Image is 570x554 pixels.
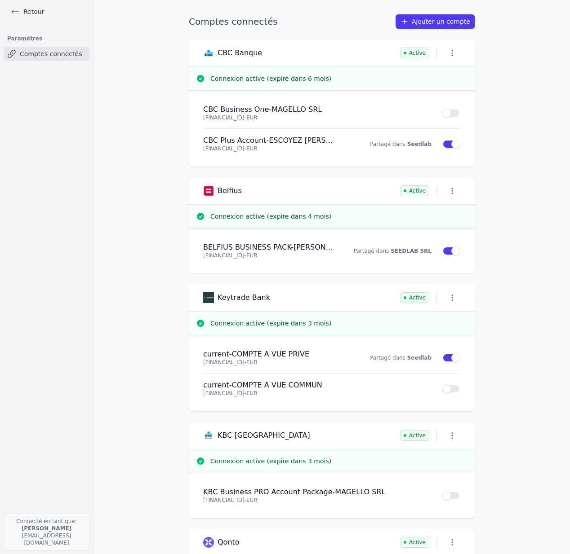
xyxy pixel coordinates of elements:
p: Partagé dans [345,141,432,148]
a: Ajouter un compte [396,14,475,29]
span: Active [400,48,429,58]
p: Partagé dans [345,354,432,361]
span: Active [400,185,429,196]
h4: BELFIUS BUSINESS PACK - [PERSON_NAME] [203,243,334,252]
h3: Connexion active (expire dans 4 mois) [210,212,468,221]
img: CBC Banque logo [203,48,214,58]
a: Seedlab [407,141,432,147]
a: SEEDLAB SRL [391,248,432,254]
p: [FINANCIAL_ID] - EUR [203,497,432,504]
span: Active [400,292,429,303]
span: Active [400,537,429,548]
h4: current - COMPTE A VUE COMMUN [203,381,432,390]
h4: CBC Business One - MAGELLO SRL [203,105,432,114]
h3: Connexion active (expire dans 6 mois) [210,74,468,83]
img: Keytrade Bank logo [203,292,214,303]
strong: [PERSON_NAME] [22,525,72,532]
h1: Comptes connectés [189,15,278,28]
h3: Keytrade Bank [218,293,270,302]
h3: Qonto [218,538,240,547]
p: [FINANCIAL_ID] - EUR [203,390,432,397]
p: [FINANCIAL_ID] - EUR [203,359,334,366]
a: Seedlab [407,355,432,361]
img: Belfius logo [203,185,214,196]
a: Retour [7,5,48,18]
a: Comptes connectés [4,47,89,61]
h4: KBC Business PRO Account Package - MAGELLO SRL [203,488,432,497]
h3: Connexion active (expire dans 3 mois) [210,457,468,466]
h3: CBC Banque [218,48,262,57]
span: Active [400,430,429,441]
h4: CBC Plus Account - ESCOYEZ [PERSON_NAME] [203,136,334,145]
h4: current - COMPTE A VUE PRIVE [203,350,334,359]
p: [FINANCIAL_ID] - EUR [203,145,334,152]
p: [FINANCIAL_ID] - EUR [203,252,334,259]
p: Connecté en tant que: [EMAIL_ADDRESS][DOMAIN_NAME] [4,514,89,550]
h3: Belfius [218,186,242,195]
p: Partagé dans [345,247,432,255]
h3: Paramètres [4,32,89,45]
h3: KBC [GEOGRAPHIC_DATA] [218,431,310,440]
img: KBC Brussels logo [203,430,214,441]
h3: Connexion active (expire dans 3 mois) [210,319,468,328]
img: Qonto logo [203,537,214,548]
p: [FINANCIAL_ID] - EUR [203,114,432,121]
